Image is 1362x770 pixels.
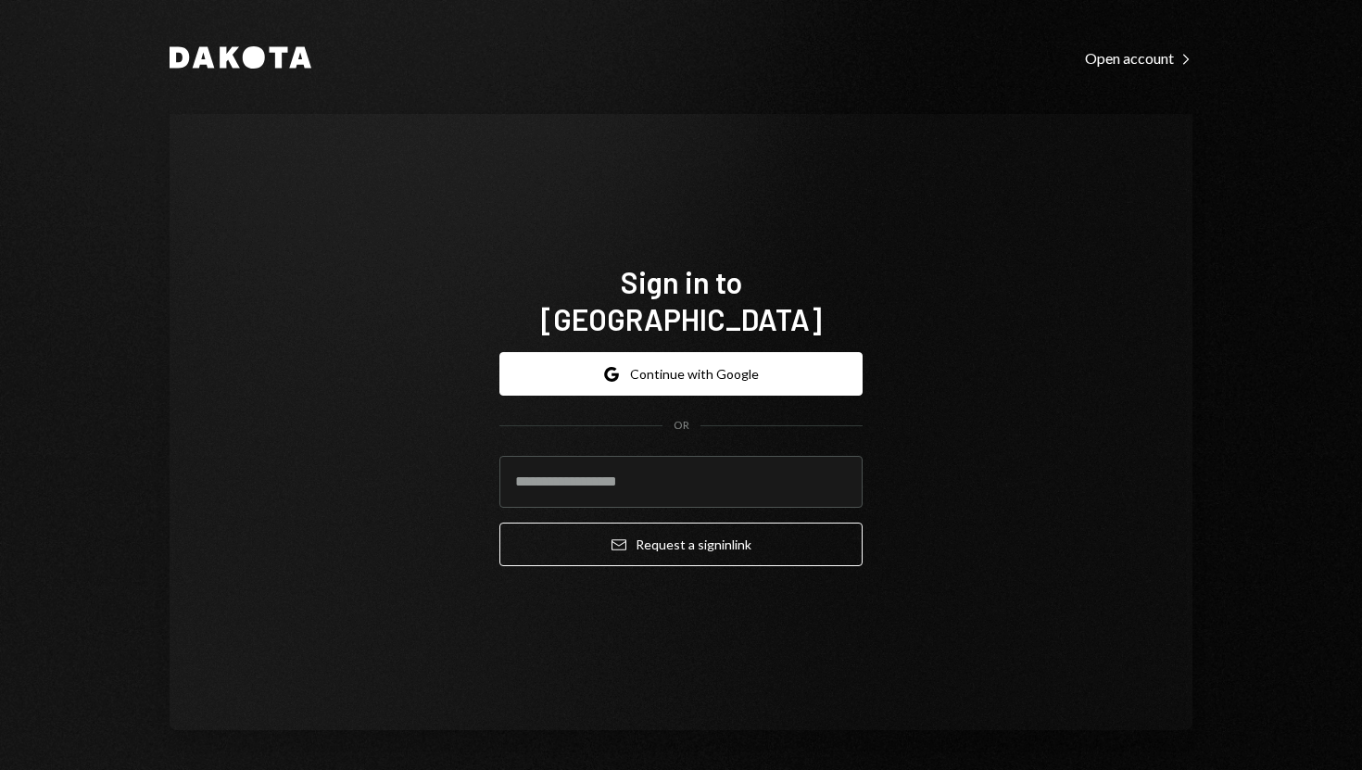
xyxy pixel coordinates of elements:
[499,523,863,566] button: Request a signinlink
[1085,47,1192,68] a: Open account
[499,352,863,396] button: Continue with Google
[674,418,689,434] div: OR
[499,263,863,337] h1: Sign in to [GEOGRAPHIC_DATA]
[1085,49,1192,68] div: Open account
